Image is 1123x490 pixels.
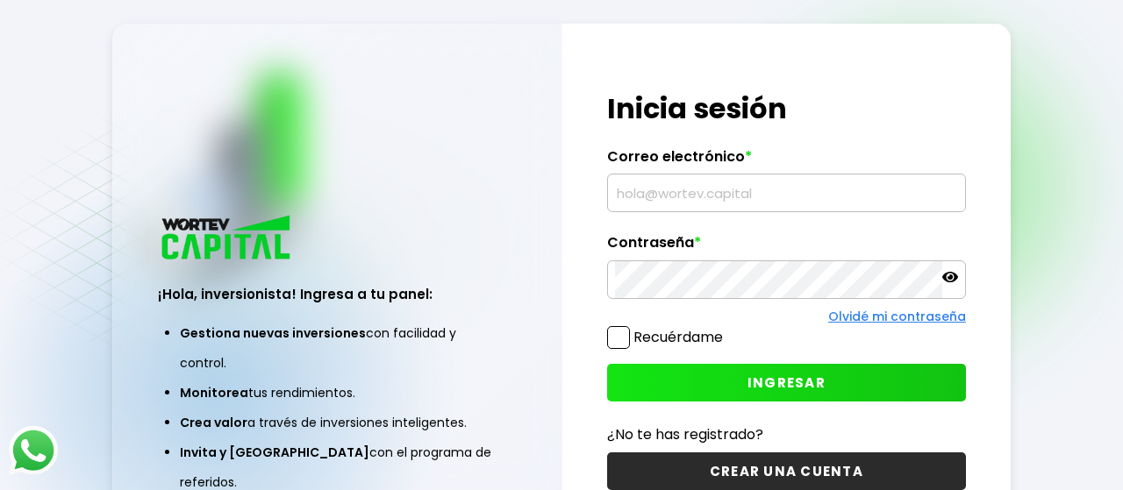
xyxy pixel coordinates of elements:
a: Olvidé mi contraseña [828,308,966,325]
li: con facilidad y control. [180,318,495,378]
label: Correo electrónico [607,148,966,174]
li: a través de inversiones inteligentes. [180,408,495,437]
button: CREAR UNA CUENTA [607,452,966,490]
span: Monitorea [180,384,248,401]
a: ¿No te has registrado?CREAR UNA CUENTA [607,423,966,490]
span: INGRESAR [747,373,826,392]
span: Invita y [GEOGRAPHIC_DATA] [180,444,369,461]
h1: Inicia sesión [607,88,966,130]
button: INGRESAR [607,364,966,401]
li: tus rendimientos. [180,378,495,408]
span: Crea valor [180,414,247,431]
h3: ¡Hola, inversionista! Ingresa a tu panel: [158,284,517,304]
span: Gestiona nuevas inversiones [180,324,366,342]
label: Recuérdame [633,327,723,347]
img: logos_whatsapp-icon.242b2217.svg [9,426,58,475]
label: Contraseña [607,234,966,260]
p: ¿No te has registrado? [607,423,966,445]
img: logo_wortev_capital [158,213,297,265]
input: hola@wortev.capital [615,174,958,211]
